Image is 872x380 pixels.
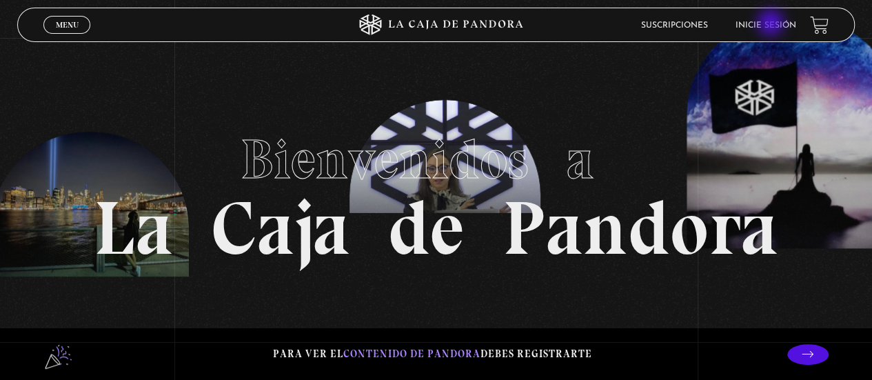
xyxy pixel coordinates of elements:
a: View your shopping cart [810,16,829,34]
p: Para ver el debes registrarte [273,345,592,363]
a: Inicie sesión [736,21,796,30]
span: Menu [56,21,79,29]
a: Suscripciones [641,21,708,30]
h1: La Caja de Pandora [94,114,778,266]
span: contenido de Pandora [343,348,480,360]
span: Cerrar [51,32,83,42]
span: Bienvenidos a [241,126,632,192]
